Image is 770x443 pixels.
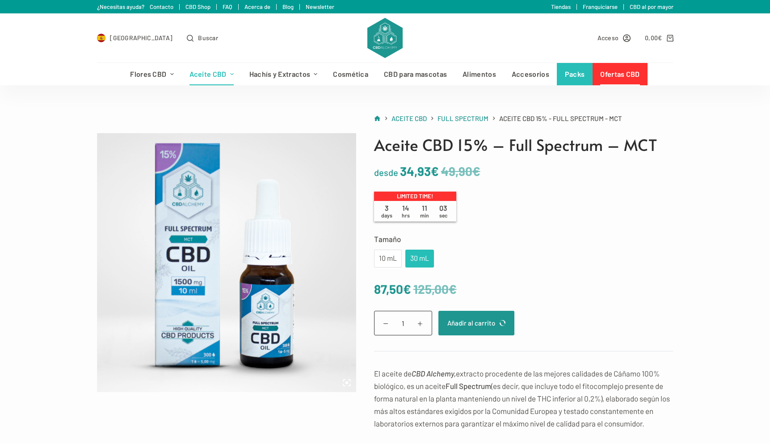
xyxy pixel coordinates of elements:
[97,33,106,42] img: ES Flag
[439,212,447,218] span: sec
[325,63,376,85] a: Cosmética
[630,3,673,10] a: CBD al por mayor
[449,281,457,297] span: €
[645,34,662,42] bdi: 0,00
[583,3,618,10] a: Franquiciarse
[403,281,411,297] span: €
[378,204,396,219] span: 3
[374,311,432,335] input: Cantidad de productos
[241,63,325,85] a: Hachís y Extractos
[374,281,411,297] bdi: 87,50
[97,133,356,392] img: cbd_oil-full_spectrum-mct-15percent-10ml
[411,253,429,264] div: 30 mL
[593,63,648,85] a: Ofertas CBD
[499,113,622,124] span: Aceite CBD 15% - Full Spectrum - MCT
[198,33,218,43] span: Buscar
[381,212,392,218] span: days
[431,163,439,179] span: €
[379,253,396,264] div: 10 mL
[472,163,480,179] span: €
[376,63,455,85] a: CBD para mascotas
[551,3,571,10] a: Tiendas
[374,367,673,430] p: El aceite de extracto procedente de las mejores calidades de Cáñamo 100% biológico, es un aceite ...
[374,133,673,157] h1: Aceite CBD 15% – Full Spectrum – MCT
[185,3,210,10] a: CBD Shop
[367,18,402,58] img: CBD Alchemy
[110,33,173,43] span: [GEOGRAPHIC_DATA]
[97,33,173,43] a: Select Country
[420,212,429,218] span: min
[455,63,504,85] a: Alimentos
[391,113,427,124] a: Aceite CBD
[400,163,439,179] bdi: 34,93
[122,63,181,85] a: Flores CBD
[441,163,480,179] bdi: 49,90
[658,34,662,42] span: €
[244,3,270,10] a: Acerca de
[122,63,648,85] nav: Menú de cabecera
[446,381,491,390] strong: Full Spectrum
[434,204,453,219] span: 03
[223,3,232,10] a: FAQ
[187,33,218,43] button: Abrir formulario de búsqueda
[438,114,488,122] span: Full Spectrum
[412,369,456,378] strong: CBD Alchemy,
[402,212,410,218] span: hrs
[306,3,334,10] a: Newsletter
[374,233,673,245] label: Tamaño
[282,3,294,10] a: Blog
[374,192,456,201] p: Limited time!
[374,167,398,178] span: desde
[557,63,593,85] a: Packs
[181,63,241,85] a: Aceite CBD
[597,33,619,43] span: Acceso
[438,113,488,124] a: Full Spectrum
[413,281,457,297] bdi: 125,00
[97,3,173,10] a: ¿Necesitas ayuda? Contacto
[391,114,427,122] span: Aceite CBD
[504,63,557,85] a: Accesorios
[415,204,434,219] span: 11
[396,204,415,219] span: 14
[645,33,673,43] a: Carro de compra
[438,311,514,335] button: Añadir al carrito
[597,33,631,43] a: Acceso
